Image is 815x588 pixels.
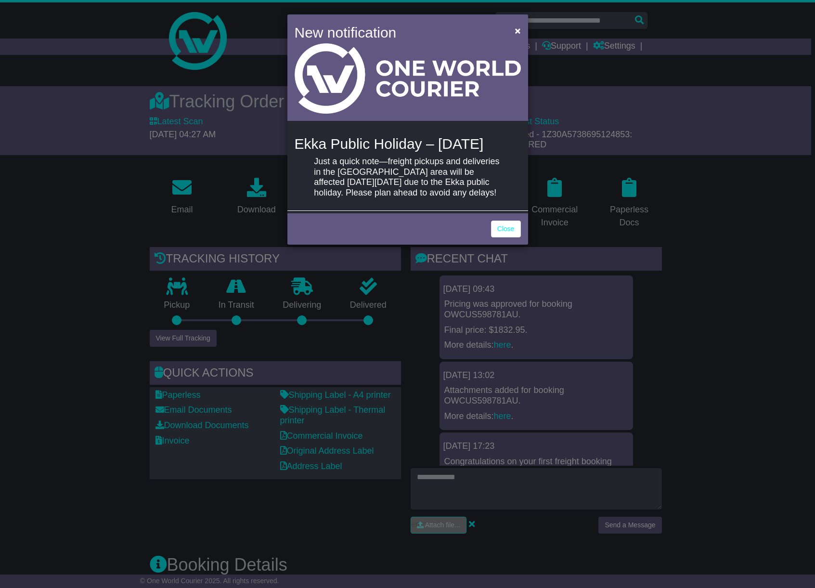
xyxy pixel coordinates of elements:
[491,221,521,237] a: Close
[295,43,521,114] img: Light
[295,136,521,152] h4: Ekka Public Holiday – [DATE]
[510,21,525,40] button: Close
[314,157,501,198] p: Just a quick note—freight pickups and deliveries in the [GEOGRAPHIC_DATA] area will be affected [...
[295,22,501,43] h4: New notification
[515,25,520,36] span: ×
